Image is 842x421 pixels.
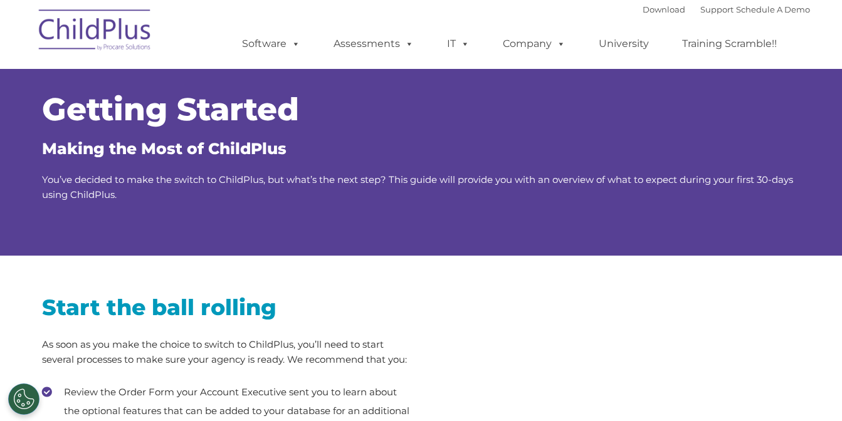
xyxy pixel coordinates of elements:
a: Training Scramble!! [670,31,789,56]
a: Support [700,4,734,14]
a: Software [229,31,313,56]
button: Cookies Settings [8,383,39,415]
font: | [643,4,810,14]
a: IT [434,31,482,56]
a: Company [490,31,578,56]
span: Getting Started [42,90,299,128]
a: University [586,31,661,56]
p: As soon as you make the choice to switch to ChildPlus, you’ll need to start several processes to ... [42,337,412,367]
a: Assessments [321,31,426,56]
a: Schedule A Demo [736,4,810,14]
a: Download [643,4,685,14]
span: You’ve decided to make the switch to ChildPlus, but what’s the next step? This guide will provide... [42,174,793,200]
h2: Start the ball rolling [42,293,412,321]
img: ChildPlus by Procare Solutions [33,1,158,63]
span: Making the Most of ChildPlus [42,139,287,158]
